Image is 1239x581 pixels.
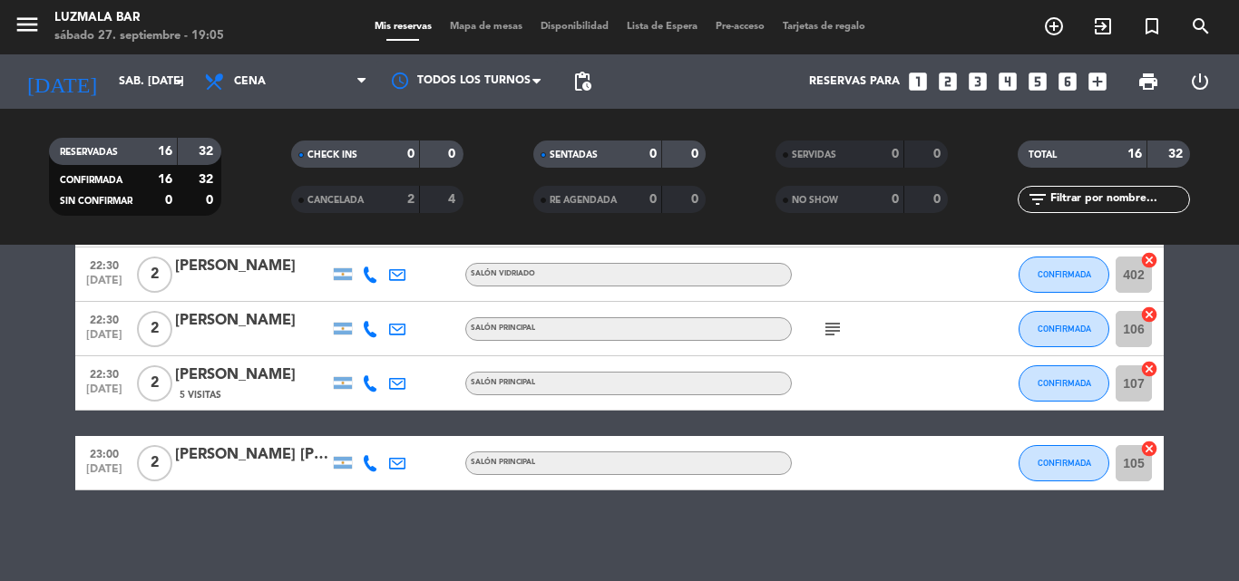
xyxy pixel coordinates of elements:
[137,445,172,481] span: 2
[532,22,618,32] span: Disponibilidad
[307,150,357,160] span: CHECK INS
[137,311,172,347] span: 2
[933,148,944,160] strong: 0
[158,173,172,186] strong: 16
[82,308,127,329] span: 22:30
[1019,445,1109,481] button: CONFIRMADA
[1174,54,1225,109] div: LOG OUT
[234,75,266,88] span: Cena
[1019,365,1109,402] button: CONFIRMADA
[792,150,836,160] span: SERVIDAS
[1086,70,1109,93] i: add_box
[1043,15,1065,37] i: add_circle_outline
[471,379,535,386] span: Salón Principal
[54,27,224,45] div: sábado 27. septiembre - 19:05
[175,443,329,467] div: [PERSON_NAME] [PERSON_NAME]
[14,11,41,38] i: menu
[996,70,1019,93] i: looks_4
[471,459,535,466] span: Salón Principal
[649,148,657,160] strong: 0
[1140,251,1158,269] i: cancel
[407,193,415,206] strong: 2
[199,173,217,186] strong: 32
[137,365,172,402] span: 2
[1038,324,1091,334] span: CONFIRMADA
[1056,70,1079,93] i: looks_6
[1092,15,1114,37] i: exit_to_app
[471,270,535,277] span: Salón Vidriado
[966,70,990,93] i: looks_3
[1168,148,1186,160] strong: 32
[1027,189,1049,210] i: filter_list
[180,388,221,402] span: 5 Visitas
[906,70,930,93] i: looks_one
[1141,15,1163,37] i: turned_in_not
[158,145,172,158] strong: 16
[471,324,535,332] span: Salón Principal
[137,257,172,293] span: 2
[1127,148,1142,160] strong: 16
[14,11,41,44] button: menu
[1140,305,1158,324] i: cancel
[691,193,702,206] strong: 0
[707,22,774,32] span: Pre-acceso
[307,196,364,205] span: CANCELADA
[792,196,838,205] span: NO SHOW
[448,193,459,206] strong: 4
[206,194,217,207] strong: 0
[892,148,899,160] strong: 0
[199,145,217,158] strong: 32
[822,318,844,340] i: subject
[618,22,707,32] span: Lista de Espera
[82,442,127,463] span: 23:00
[691,148,702,160] strong: 0
[82,254,127,275] span: 22:30
[1189,71,1211,92] i: power_settings_new
[1049,189,1189,209] input: Filtrar por nombre...
[407,148,415,160] strong: 0
[550,150,598,160] span: SENTADAS
[1140,440,1158,458] i: cancel
[175,309,329,333] div: [PERSON_NAME]
[175,363,329,387] div: [PERSON_NAME]
[892,193,899,206] strong: 0
[169,71,190,92] i: arrow_drop_down
[448,148,459,160] strong: 0
[441,22,532,32] span: Mapa de mesas
[82,329,127,350] span: [DATE]
[933,193,944,206] strong: 0
[1137,71,1159,92] span: print
[1019,257,1109,293] button: CONFIRMADA
[82,363,127,383] span: 22:30
[571,71,593,92] span: pending_actions
[165,194,172,207] strong: 0
[82,275,127,295] span: [DATE]
[366,22,441,32] span: Mis reservas
[1029,150,1057,160] span: TOTAL
[1038,269,1091,279] span: CONFIRMADA
[1038,458,1091,468] span: CONFIRMADA
[82,463,127,484] span: [DATE]
[60,197,132,206] span: SIN CONFIRMAR
[1019,311,1109,347] button: CONFIRMADA
[774,22,874,32] span: Tarjetas de regalo
[550,196,617,205] span: RE AGENDADA
[1190,15,1212,37] i: search
[82,383,127,404] span: [DATE]
[1026,70,1049,93] i: looks_5
[1140,360,1158,378] i: cancel
[649,193,657,206] strong: 0
[175,255,329,278] div: [PERSON_NAME]
[54,9,224,27] div: Luzmala Bar
[936,70,960,93] i: looks_two
[60,176,122,185] span: CONFIRMADA
[809,75,900,88] span: Reservas para
[1038,378,1091,388] span: CONFIRMADA
[14,62,110,102] i: [DATE]
[60,148,118,157] span: RESERVADAS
